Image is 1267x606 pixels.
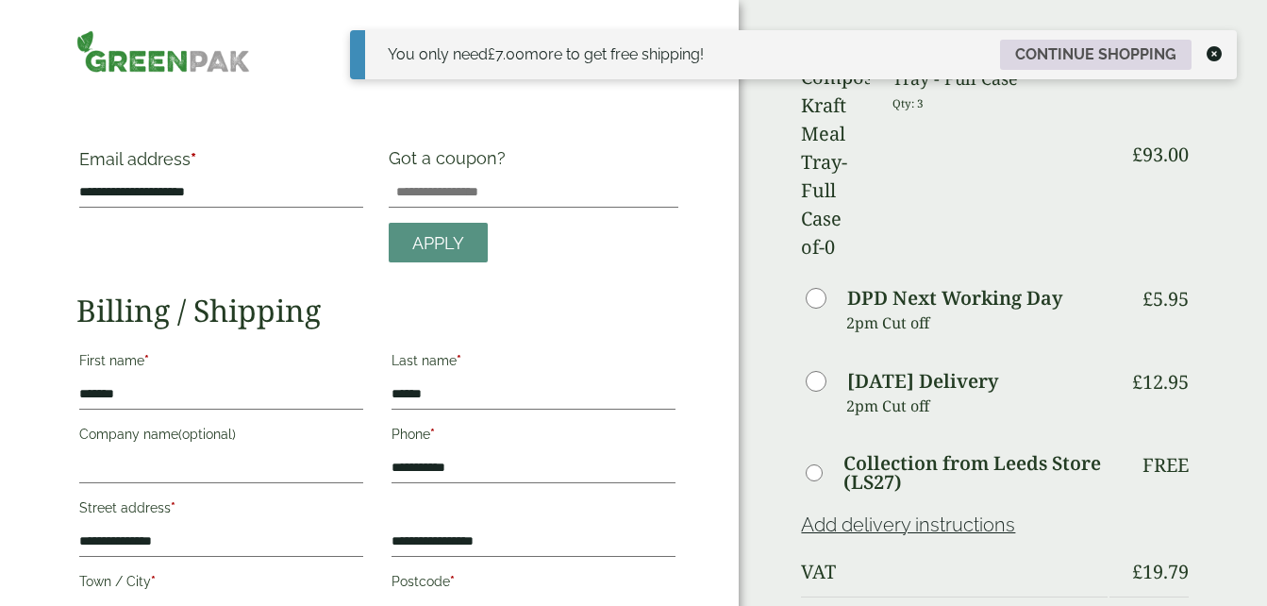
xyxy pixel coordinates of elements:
[79,347,363,379] label: First name
[1142,286,1189,311] bdi: 5.95
[1132,142,1189,167] bdi: 93.00
[488,45,495,63] span: £
[450,574,455,589] abbr: required
[843,454,1108,492] label: Collection from Leeds Store (LS27)
[1132,142,1142,167] span: £
[79,421,363,453] label: Company name
[79,151,363,177] label: Email address
[801,48,869,261] img: Compostable Kraft Meal Tray-Full Case of-0
[76,30,250,73] img: GreenPak Supplies
[430,427,435,442] abbr: required
[1000,40,1192,70] a: Continue shopping
[144,353,149,368] abbr: required
[76,293,679,328] h2: Billing / Shipping
[847,289,1062,308] label: DPD Next Working Day
[392,421,675,453] label: Phone
[389,148,513,177] label: Got a coupon?
[801,513,1015,536] a: Add delivery instructions
[171,500,175,515] abbr: required
[846,392,1108,420] p: 2pm Cut off
[178,427,236,442] span: (optional)
[1132,559,1189,584] bdi: 19.79
[1142,454,1189,477] p: Free
[847,372,998,391] label: [DATE] Delivery
[1132,369,1142,395] span: £
[388,43,704,66] div: You only need more to get free shipping!
[392,568,675,600] label: Postcode
[846,309,1108,337] p: 2pm Cut off
[892,96,924,110] small: Qty: 3
[488,45,525,63] span: 7.00
[151,574,156,589] abbr: required
[801,549,1108,595] th: VAT
[191,149,196,169] abbr: required
[412,233,464,254] span: Apply
[389,223,488,263] a: Apply
[1132,369,1189,395] bdi: 12.95
[79,568,363,600] label: Town / City
[1142,286,1153,311] span: £
[1132,559,1142,584] span: £
[392,347,675,379] label: Last name
[457,353,461,368] abbr: required
[79,495,363,527] label: Street address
